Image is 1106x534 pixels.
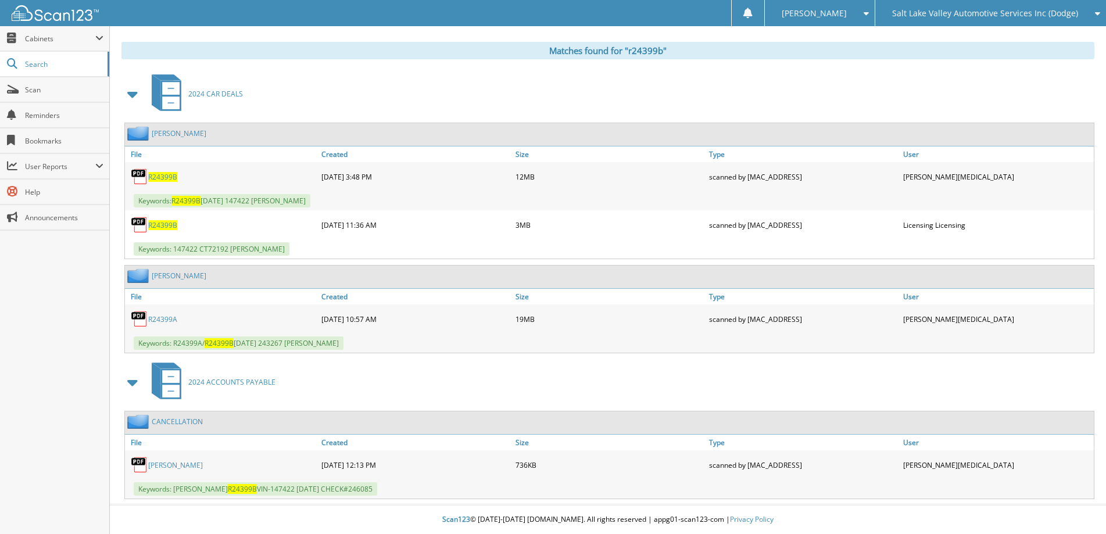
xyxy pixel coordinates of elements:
[171,196,201,206] span: R24399B
[892,10,1078,17] span: Salt Lake Valley Automotive Services Inc (Dodge)
[148,220,177,230] a: R24399B
[134,482,377,496] span: Keywords: [PERSON_NAME] VIN-147422 [DATE] CHECK#246085
[442,514,470,524] span: Scan123
[1048,478,1106,534] iframe: Chat Widget
[900,213,1094,236] div: Licensing Licensing
[152,271,206,281] a: [PERSON_NAME]
[900,453,1094,476] div: [PERSON_NAME][MEDICAL_DATA]
[706,146,900,162] a: Type
[131,456,148,474] img: PDF.png
[706,289,900,304] a: Type
[513,289,706,304] a: Size
[25,213,103,223] span: Announcements
[121,42,1094,59] div: Matches found for "r24399b"
[127,126,152,141] img: folder2.png
[134,336,343,350] span: Keywords: R24399A/ [DATE] 243267 [PERSON_NAME]
[900,165,1094,188] div: [PERSON_NAME][MEDICAL_DATA]
[148,460,203,470] a: [PERSON_NAME]
[25,187,103,197] span: Help
[900,289,1094,304] a: User
[25,162,95,171] span: User Reports
[188,89,243,99] span: 2024 CAR DEALS
[706,453,900,476] div: scanned by [MAC_ADDRESS]
[706,213,900,236] div: scanned by [MAC_ADDRESS]
[145,71,243,117] a: 2024 CAR DEALS
[318,165,512,188] div: [DATE] 3:48 PM
[513,213,706,236] div: 3MB
[131,310,148,328] img: PDF.png
[513,453,706,476] div: 736KB
[900,307,1094,331] div: [PERSON_NAME][MEDICAL_DATA]
[152,417,203,427] a: CANCELLATION
[706,435,900,450] a: Type
[25,110,103,120] span: Reminders
[110,506,1106,534] div: © [DATE]-[DATE] [DOMAIN_NAME]. All rights reserved | appg01-scan123-com |
[125,435,318,450] a: File
[706,307,900,331] div: scanned by [MAC_ADDRESS]
[188,377,275,387] span: 2024 ACCOUNTS PAYABLE
[900,146,1094,162] a: User
[900,435,1094,450] a: User
[25,85,103,95] span: Scan
[513,307,706,331] div: 19MB
[782,10,847,17] span: [PERSON_NAME]
[318,289,512,304] a: Created
[318,146,512,162] a: Created
[148,314,177,324] a: R24399A
[513,435,706,450] a: Size
[25,34,95,44] span: Cabinets
[127,268,152,283] img: folder2.png
[134,194,310,207] span: Keywords: [DATE] 147422 [PERSON_NAME]
[706,165,900,188] div: scanned by [MAC_ADDRESS]
[12,5,99,21] img: scan123-logo-white.svg
[131,168,148,185] img: PDF.png
[125,146,318,162] a: File
[318,453,512,476] div: [DATE] 12:13 PM
[205,338,234,348] span: R24399B
[318,435,512,450] a: Created
[145,359,275,405] a: 2024 ACCOUNTS PAYABLE
[513,165,706,188] div: 12MB
[131,216,148,234] img: PDF.png
[127,414,152,429] img: folder2.png
[228,484,257,494] span: R24399B
[318,213,512,236] div: [DATE] 11:36 AM
[125,289,318,304] a: File
[25,59,102,69] span: Search
[152,128,206,138] a: [PERSON_NAME]
[318,307,512,331] div: [DATE] 10:57 AM
[25,136,103,146] span: Bookmarks
[148,172,177,182] a: R24399B
[134,242,289,256] span: Keywords: 147422 CT72192 [PERSON_NAME]
[730,514,774,524] a: Privacy Policy
[513,146,706,162] a: Size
